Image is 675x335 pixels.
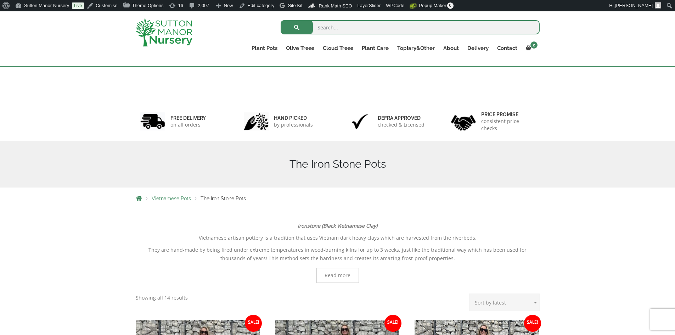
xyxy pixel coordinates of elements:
span: Read more [325,273,350,278]
img: 3.jpg [348,112,372,130]
span: Sale! [524,315,541,332]
a: Topiary&Other [393,43,439,53]
a: Contact [493,43,522,53]
h6: Defra approved [378,115,424,121]
h6: hand picked [274,115,313,121]
h1: The Iron Stone Pots [136,158,540,171]
h6: Price promise [481,111,535,118]
strong: Ironstone (Black Vietnamese Clay) [298,222,377,229]
p: consistent price checks [481,118,535,132]
p: Vietnamese artisan pottery is a tradition that uses Vietnam dark heavy clays which are harvested ... [136,234,540,242]
img: 4.jpg [451,111,476,132]
span: Sale! [245,315,262,332]
select: Shop order [469,294,540,311]
span: Sale! [384,315,401,332]
span: [PERSON_NAME] [615,3,653,8]
a: Olive Trees [282,43,319,53]
input: Search... [281,20,540,34]
img: 1.jpg [140,112,165,130]
a: Live [72,2,84,9]
span: 2 [530,41,538,49]
span: The Iron Stone Pots [201,196,246,201]
nav: Breadcrumbs [136,195,540,201]
img: 2.jpg [244,112,269,130]
a: Delivery [463,43,493,53]
p: Showing all 14 results [136,294,188,302]
h6: FREE DELIVERY [170,115,206,121]
span: Rank Math SEO [319,3,352,9]
p: by professionals [274,121,313,128]
p: on all orders [170,121,206,128]
span: Site Kit [288,3,302,8]
a: Cloud Trees [319,43,358,53]
span: 0 [447,2,454,9]
a: About [439,43,463,53]
p: They are hand-made by being fired under extreme temperatures in wood-burning kilns for up to 3 we... [136,246,540,263]
a: Vietnamese Pots [152,196,191,201]
a: Plant Care [358,43,393,53]
img: logo [136,18,192,46]
p: checked & Licensed [378,121,424,128]
a: 2 [522,43,540,53]
a: Plant Pots [247,43,282,53]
